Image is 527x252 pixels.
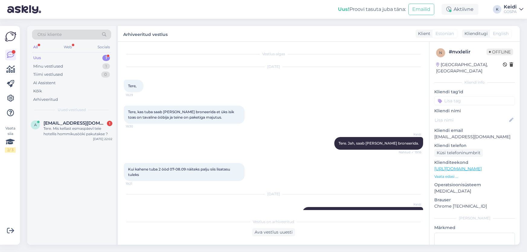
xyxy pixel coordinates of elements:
div: [DATE] 22:02 [93,137,112,141]
div: Web [63,43,73,51]
span: 19:21 [126,181,148,186]
div: Minu vestlused [33,63,63,69]
p: [MEDICAL_DATA] [434,188,515,194]
div: AI Assistent [33,80,56,86]
p: Chrome [TECHNICAL_ID] [434,203,515,209]
b: Uus! [338,6,349,12]
span: 18:30 [126,124,148,129]
div: Uus [33,55,41,61]
div: Vaata siia [5,126,16,153]
div: Vestlus algas [124,51,423,57]
div: [PERSON_NAME] [434,215,515,221]
p: Märkmed [434,225,515,231]
div: Kliendi info [434,80,515,85]
span: Keidi [399,202,421,207]
div: 1 [102,55,110,61]
div: All [32,43,39,51]
span: andrusat@gmail.com [43,120,106,126]
button: Emailid [408,4,434,15]
p: Kliendi email [434,127,515,134]
span: Nähtud ✓ 19:16 [399,150,421,155]
label: Arhiveeritud vestlus [123,30,168,38]
div: Klient [416,30,430,37]
span: Otsi kliente [37,31,62,38]
div: Aktiivne [442,4,478,15]
input: Lisa tag [434,96,515,105]
span: Tere. Jah, saab [PERSON_NAME] broneerida. [339,141,419,145]
p: Operatsioonisüsteem [434,182,515,188]
div: Keidi [504,5,517,9]
div: [GEOGRAPHIC_DATA], [GEOGRAPHIC_DATA] [436,62,503,74]
div: Kõik [33,88,42,94]
p: [EMAIL_ADDRESS][DOMAIN_NAME] [434,134,515,140]
div: Tere. Mis kellast esmaspäevl teie hotellis hommikusööki pakutakse ? [43,126,112,137]
p: Kliendi nimi [434,108,515,114]
p: Brauser [434,197,515,203]
div: K [493,5,501,14]
span: Uued vestlused [58,107,86,113]
a: [URL][DOMAIN_NAME] [434,166,482,171]
div: Küsi telefoninumbrit [434,149,483,157]
div: Tiimi vestlused [33,72,63,78]
span: Tere, kas tuba saab [PERSON_NAME] broneerida et üks isik toas on tavaline ööbija ja teine on pake... [128,110,235,120]
span: Vestlus on arhiveeritud [253,219,294,225]
div: Ava vestlus uuesti [252,228,295,236]
div: # nvxlelir [449,48,487,56]
span: n [439,50,442,55]
div: [DATE] [124,191,423,197]
div: 2 / 3 [5,147,16,153]
span: Kui kahene tuba 2 ööd 07-08.09 näiteks palju siis lisatasu tuleks [128,167,231,177]
div: Socials [96,43,111,51]
div: 0 [101,72,110,78]
span: Estonian [435,30,454,37]
p: Vaata edasi ... [434,174,515,179]
span: Offline [487,49,513,55]
div: 1 [102,63,110,69]
span: English [493,30,509,37]
p: Kliendi telefon [434,142,515,149]
p: Kliendi tag'id [434,89,515,95]
p: Klienditeekond [434,159,515,166]
span: 18:29 [126,93,148,97]
div: Klienditugi [462,30,488,37]
span: Tere, [128,84,137,88]
div: Arhiveeritud [33,97,58,103]
img: Askly Logo [5,31,16,42]
div: GOSPA [504,9,517,14]
div: 1 [107,121,112,126]
span: Keidi [399,132,421,137]
a: KeidiGOSPA [504,5,523,14]
input: Lisa nimi [435,117,508,123]
div: [DATE] [124,64,423,69]
span: a [34,123,37,127]
div: Proovi tasuta juba täna: [338,6,406,13]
